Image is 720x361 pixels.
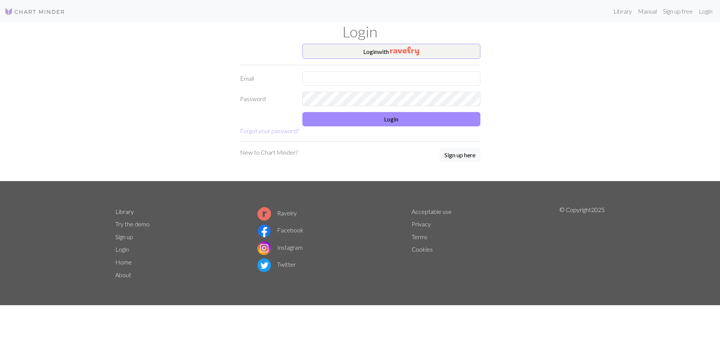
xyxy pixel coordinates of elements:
[235,71,298,86] label: Email
[115,258,132,266] a: Home
[235,92,298,106] label: Password
[111,23,610,41] h1: Login
[440,148,480,163] a: Sign up here
[635,4,660,19] a: Manual
[412,220,431,227] a: Privacy
[257,244,303,251] a: Instagram
[257,224,271,238] img: Facebook logo
[5,7,65,16] img: Logo
[302,44,480,59] button: Loginwith
[257,261,296,268] a: Twitter
[115,220,150,227] a: Try the demo
[660,4,696,19] a: Sign up free
[390,46,419,55] img: Ravelry
[257,241,271,255] img: Instagram logo
[257,207,271,221] img: Ravelry logo
[115,271,131,278] a: About
[610,4,635,19] a: Library
[115,233,133,240] a: Sign up
[115,208,134,215] a: Library
[302,112,480,126] button: Login
[412,208,452,215] a: Acceptable use
[412,233,427,240] a: Terms
[257,209,297,217] a: Ravelry
[240,127,299,134] a: Forgot your password?
[115,246,129,253] a: Login
[559,205,605,281] p: © Copyright 2025
[412,246,433,253] a: Cookies
[257,258,271,272] img: Twitter logo
[440,148,480,162] button: Sign up here
[257,226,303,233] a: Facebook
[696,4,715,19] a: Login
[240,148,298,157] p: New to Chart Minder?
